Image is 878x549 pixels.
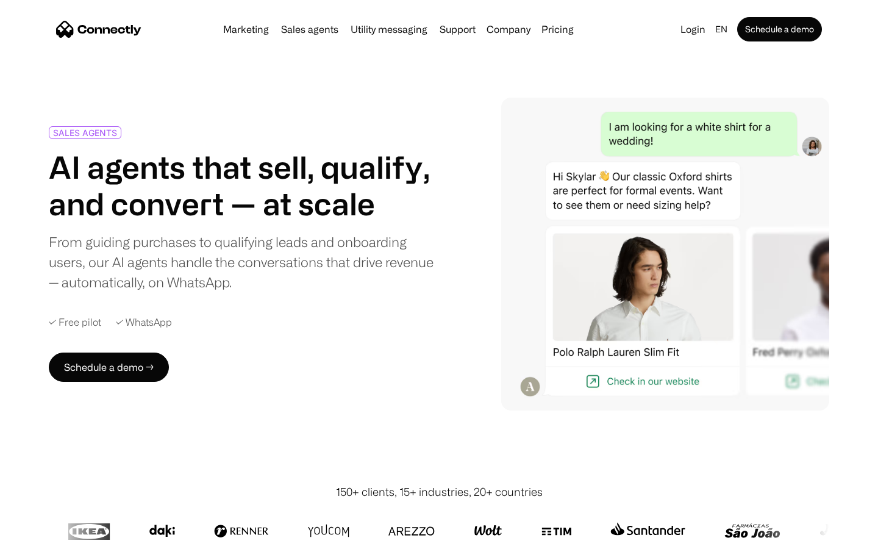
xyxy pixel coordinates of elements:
[218,24,274,34] a: Marketing
[53,128,117,137] div: SALES AGENTS
[49,232,434,292] div: From guiding purchases to qualifying leads and onboarding users, our AI agents handle the convers...
[49,317,101,328] div: ✓ Free pilot
[676,21,710,38] a: Login
[435,24,480,34] a: Support
[336,484,543,500] div: 150+ clients, 15+ industries, 20+ countries
[116,317,172,328] div: ✓ WhatsApp
[49,149,434,222] h1: AI agents that sell, qualify, and convert — at scale
[346,24,432,34] a: Utility messaging
[537,24,579,34] a: Pricing
[737,17,822,41] a: Schedule a demo
[715,21,727,38] div: en
[12,526,73,545] aside: Language selected: English
[49,353,169,382] a: Schedule a demo →
[24,528,73,545] ul: Language list
[276,24,343,34] a: Sales agents
[487,21,530,38] div: Company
